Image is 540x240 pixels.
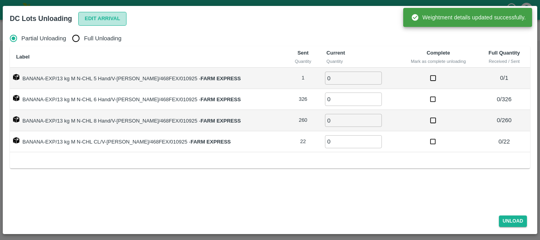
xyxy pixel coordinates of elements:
strong: FARM EXPRESS [200,96,241,102]
div: Quantity [292,58,314,65]
input: 0 [325,72,382,85]
span: Full Unloading [84,34,121,43]
div: Mark as complete unloading [405,58,472,65]
strong: FARM EXPRESS [191,139,231,145]
td: 326 [286,89,320,110]
button: Edit Arrival [78,12,127,26]
b: Label [16,54,30,60]
b: Current [327,50,345,56]
img: box [13,74,19,80]
input: 0 [325,93,382,106]
td: BANANA-EXP/13 kg M N-CHL 8 Hand/V-[PERSON_NAME]/468FEX/010925 - [10,110,286,131]
b: Sent [297,50,308,56]
div: Weightment details updated successfully. [411,10,526,25]
b: Complete [427,50,450,56]
td: 22 [286,131,320,153]
input: 0 [325,114,382,127]
b: DC Lots Unloading [10,15,72,23]
input: 0 [325,135,382,148]
img: box [13,137,19,144]
p: 0 / 22 [481,137,527,146]
td: BANANA-EXP/13 kg M N-CHL 5 Hand/V-[PERSON_NAME]/468FEX/010925 - [10,68,286,89]
span: Partial Unloading [21,34,66,43]
img: box [13,95,19,101]
td: BANANA-EXP/13 kg M N-CHL CL/V-[PERSON_NAME]/468FEX/010925 - [10,131,286,153]
strong: FARM EXPRESS [200,118,241,124]
button: Unload [499,215,527,227]
p: 0 / 326 [481,95,527,104]
div: Quantity [327,58,392,65]
b: Full Quantity [489,50,520,56]
div: Received / Sent [485,58,524,65]
strong: FARM EXPRESS [200,76,241,81]
td: 260 [286,110,320,131]
td: 1 [286,68,320,89]
p: 0 / 1 [481,74,527,82]
p: 0 / 260 [481,116,527,125]
img: box [13,116,19,123]
td: BANANA-EXP/13 kg M N-CHL 6 Hand/V-[PERSON_NAME]/468FEX/010925 - [10,89,286,110]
